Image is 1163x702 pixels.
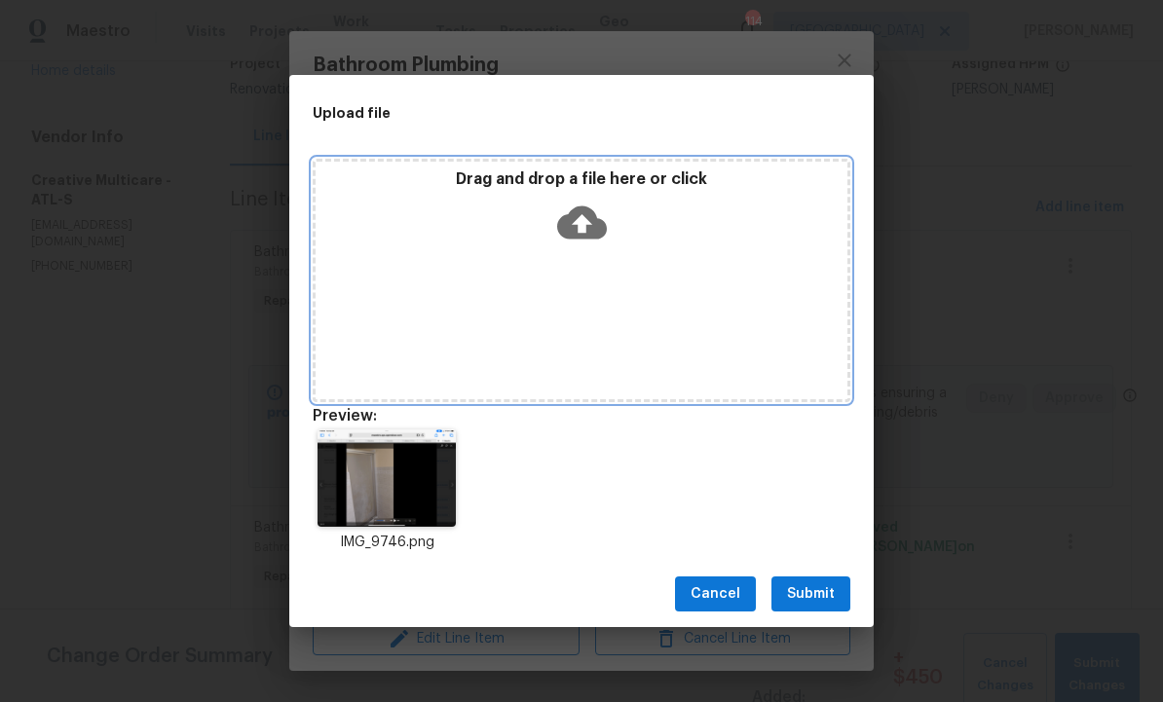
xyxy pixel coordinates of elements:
p: IMG_9746.png [313,533,461,553]
button: Cancel [675,576,756,612]
button: Submit [771,576,850,612]
span: Cancel [691,582,740,607]
span: Submit [787,582,835,607]
img: DVldAAAAAElFTkSuQmCC [318,429,457,527]
p: Drag and drop a file here or click [316,169,847,190]
h2: Upload file [313,102,763,124]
